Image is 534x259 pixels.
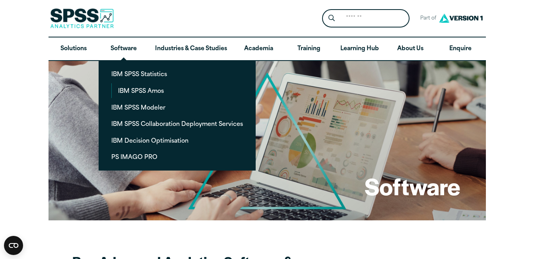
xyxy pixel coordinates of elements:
a: Enquire [435,37,485,61]
img: SPSS Analytics Partner [50,8,114,28]
a: Training [284,37,334,61]
nav: Desktop version of site main menu [49,37,486,61]
button: Open CMP widget [4,236,23,255]
span: Part of [416,13,437,24]
a: Academia [233,37,284,61]
a: Industries & Case Studies [149,37,233,61]
a: IBM SPSS Modeler [105,100,249,115]
a: Solutions [49,37,99,61]
button: Search magnifying glass icon [324,11,339,26]
a: IBM SPSS Collaboration Deployment Services [105,116,249,131]
a: About Us [385,37,435,61]
img: Version1 Logo [437,11,485,26]
a: IBM SPSS Statistics [105,67,249,81]
h1: Software [365,171,460,202]
a: IBM Decision Optimisation [105,133,249,148]
a: Software [99,37,149,61]
ul: Software [99,60,256,171]
a: Learning Hub [334,37,385,61]
a: IBM SPSS Amos [112,83,249,98]
svg: Search magnifying glass icon [328,15,335,22]
a: PS IMAGO PRO [105,149,249,164]
form: Site Header Search Form [322,9,410,28]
